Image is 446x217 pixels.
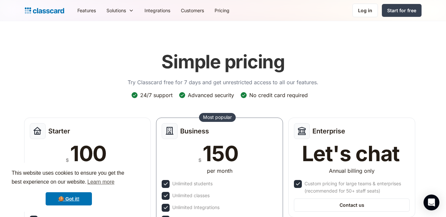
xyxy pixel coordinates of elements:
[70,143,106,164] div: 100
[48,127,70,135] h2: Starter
[358,7,372,14] div: Log in
[5,163,132,212] div: cookieconsent
[12,169,126,187] span: This website uses cookies to ensure you get the best experience on our website.
[382,4,422,17] a: Start for free
[207,167,232,175] div: per month
[106,7,126,14] div: Solutions
[329,167,375,175] div: Annual billing only
[172,192,210,199] div: Unlimited classes
[188,91,234,99] div: Advanced security
[203,143,238,164] div: 150
[139,3,176,18] a: Integrations
[387,7,416,14] div: Start for free
[249,91,308,99] div: No credit card required
[294,199,410,212] a: Contact us
[180,127,209,135] h2: Business
[352,4,378,17] a: Log in
[176,3,209,18] a: Customers
[209,3,235,18] a: Pricing
[128,78,318,86] p: Try Classcard free for 7 days and get unrestricted access to all our features.
[66,156,69,164] div: $
[140,91,173,99] div: 24/7 support
[161,51,285,73] h1: Simple pricing
[172,180,213,187] div: Unlimited students
[312,127,345,135] h2: Enterprise
[203,114,232,121] div: Most popular
[86,177,115,187] a: learn more about cookies
[304,180,408,195] div: Custom pricing for large teams & enterprises (recommended for 50+ staff seats)
[25,6,64,15] a: home
[72,3,101,18] a: Features
[172,204,220,211] div: Unlimited Integrations
[46,192,92,205] a: dismiss cookie message
[424,195,439,210] div: Open Intercom Messenger
[302,143,400,164] div: Let's chat
[198,156,201,164] div: $
[101,3,139,18] div: Solutions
